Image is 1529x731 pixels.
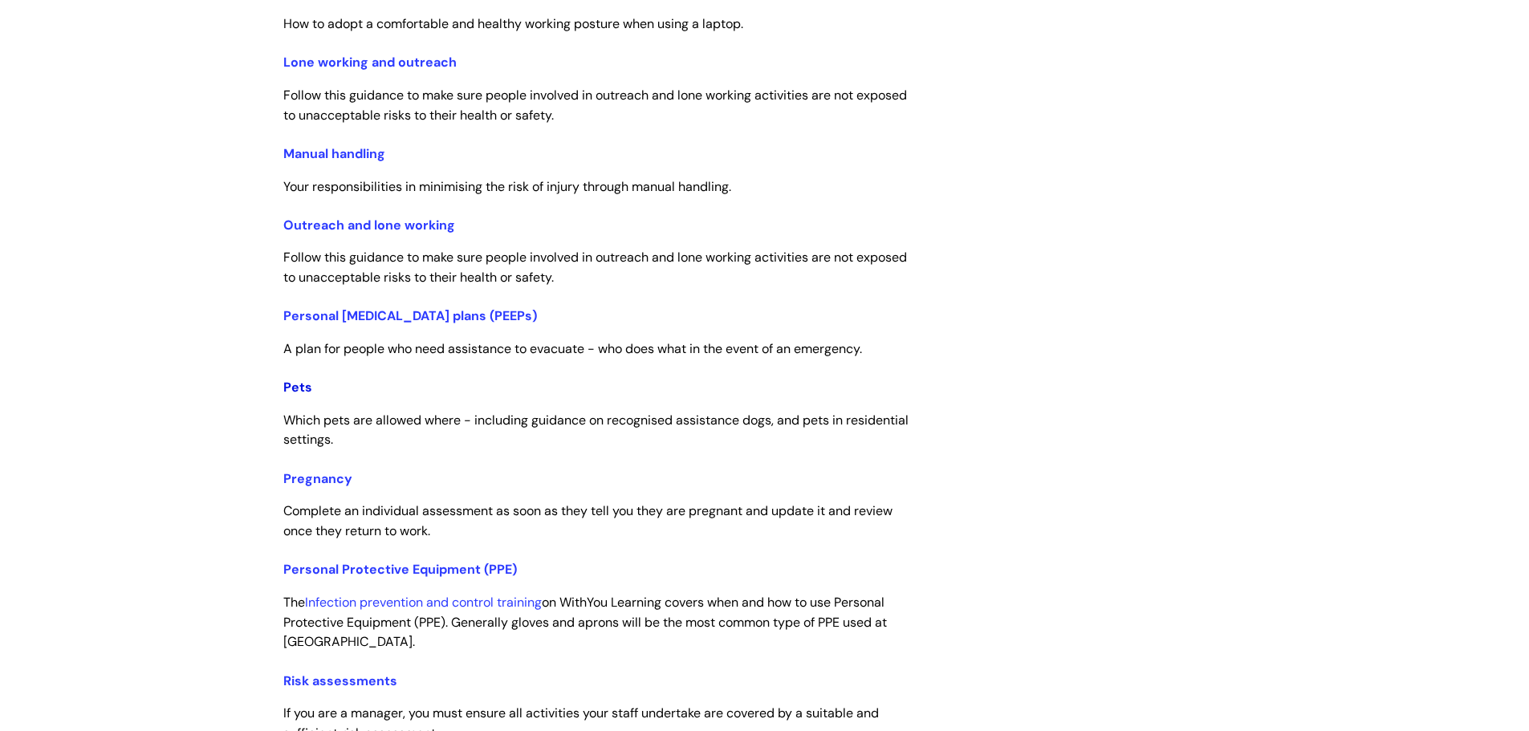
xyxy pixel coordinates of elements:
[283,594,887,651] span: The on WithYou Learning covers when and how to use Personal Protective Equipment (PPE). Generally...
[283,145,385,162] a: Manual handling
[305,594,542,611] a: Infection prevention and control training
[283,502,893,539] span: Complete an individual assessment as soon as they tell you they are pregnant and update it and re...
[283,340,862,357] span: A plan for people who need assistance to evacuate - who does what in the event of an emergency.
[283,178,731,195] span: Your responsibilities in minimising the risk of injury through manual handling.
[283,672,397,689] a: Risk assessments
[283,87,907,124] span: Follow this guidance to make sure people involved in outreach and lone working activities are not...
[283,561,517,578] a: Personal Protective Equipment (PPE)
[283,307,537,324] a: Personal [MEDICAL_DATA] plans (PEEPs)
[283,15,743,32] span: How to adopt a comfortable and healthy working posture when using a laptop.
[283,217,455,234] a: Outreach and lone working
[283,379,312,396] a: Pets
[283,249,907,286] span: Follow this guidance to make sure people involved in outreach and lone working activities are not...
[283,54,457,71] a: Lone working and outreach
[283,412,909,449] span: Which pets are allowed where - including guidance on recognised assistance dogs, and pets in resi...
[283,470,352,487] a: Pregnancy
